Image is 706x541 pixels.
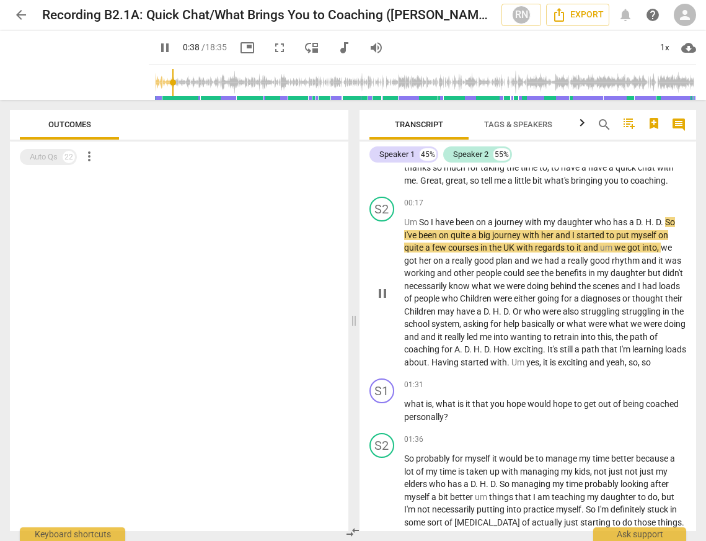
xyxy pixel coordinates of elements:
span: what's [544,176,571,186]
span: the [616,332,630,342]
span: so [470,176,481,186]
span: led [467,332,480,342]
div: 45% [420,148,436,161]
span: and [404,332,421,342]
span: compare_arrows [345,525,360,540]
span: move_down [304,40,319,55]
span: journey [492,230,523,240]
span: , [432,399,436,409]
button: Picture in picture [236,37,258,59]
span: doing [527,281,550,291]
span: , [539,357,543,367]
span: would [527,399,553,409]
span: for [561,293,574,303]
span: pause [375,286,390,301]
span: either [514,293,537,303]
span: Children [460,293,493,303]
span: . [508,306,513,316]
div: Change speaker [369,197,394,221]
span: help [503,319,521,329]
span: a [574,293,581,303]
span: and [589,357,606,367]
span: a [629,217,636,227]
span: regards [535,243,567,253]
span: little [514,176,532,186]
span: myself [631,230,658,240]
span: scenes [593,281,621,291]
span: know [449,281,472,291]
span: yes [526,357,539,367]
div: 55% [493,148,510,161]
span: . [427,357,431,367]
span: a [472,230,479,240]
span: , [625,357,629,367]
span: exciting [558,357,589,367]
span: is [426,399,432,409]
span: person [677,7,692,22]
span: diagnoses [581,293,622,303]
span: and [642,256,658,266]
span: quick [616,163,638,172]
span: a [508,176,514,186]
span: I [572,230,576,240]
span: path [630,332,650,342]
span: out [598,399,613,409]
span: people [414,293,441,303]
span: and [514,256,531,266]
span: started [576,230,606,240]
span: into [581,332,598,342]
span: about [404,357,427,367]
span: it [658,256,665,266]
div: 22 [63,151,75,163]
button: RN [501,4,541,26]
span: in [663,306,671,316]
span: Filler word [511,357,526,367]
span: was [665,256,681,266]
span: a [425,243,432,253]
span: great [446,176,466,186]
span: with [525,217,544,227]
span: really [452,256,474,266]
span: we [493,281,506,291]
span: basically [521,319,557,329]
span: hope [553,399,574,409]
span: we [614,243,627,253]
span: time [521,163,539,172]
span: , [442,176,446,186]
span: . [416,176,420,186]
span: I [638,281,642,291]
span: . [489,344,493,354]
span: with [523,230,541,240]
div: Ask support [593,527,686,541]
span: into [642,243,657,253]
span: or [622,293,632,303]
span: loads [665,344,686,354]
span: rhythm [612,256,642,266]
span: UK [503,243,516,253]
span: what [609,319,630,329]
div: 1x [653,38,676,58]
span: coaching [404,344,441,354]
div: Speaker 1 [379,148,415,161]
span: asking [463,319,490,329]
span: I've [404,230,418,240]
span: loads [659,281,680,291]
span: school [404,319,431,329]
span: big [479,230,492,240]
span: so [433,163,444,172]
span: bit [532,176,544,186]
span: wanting [510,332,544,342]
span: we [630,319,643,329]
span: were [506,281,527,291]
span: struggling [581,306,622,316]
span: So [665,217,675,227]
span: got [404,256,419,266]
span: audiotrack [337,40,351,55]
span: it [438,332,444,342]
span: Great [420,176,442,186]
span: on [658,230,668,240]
span: taking [480,163,506,172]
span: exciting [513,344,543,354]
span: on [439,230,451,240]
span: volume_up [369,40,384,55]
